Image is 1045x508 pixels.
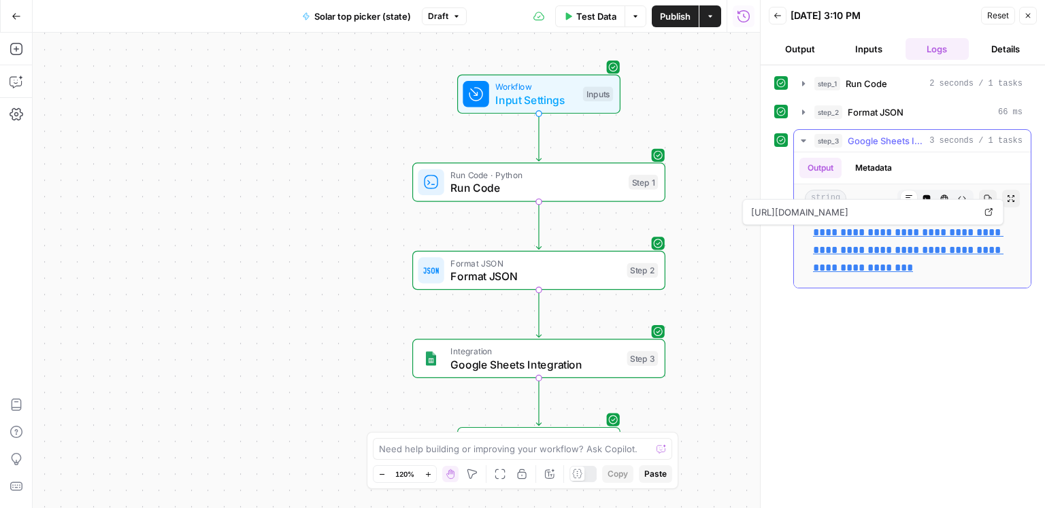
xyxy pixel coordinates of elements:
[450,180,622,196] span: Run Code
[450,169,622,182] span: Run Code · Python
[536,201,541,249] g: Edge from step_1 to step_2
[652,5,699,27] button: Publish
[576,10,616,23] span: Test Data
[314,10,411,23] span: Solar top picker (state)
[602,465,633,483] button: Copy
[769,38,832,60] button: Output
[627,351,659,366] div: Step 3
[794,130,1031,152] button: 3 seconds / 1 tasks
[555,5,625,27] button: Test Data
[294,5,419,27] button: Solar top picker (state)
[987,10,1009,22] span: Reset
[974,38,1038,60] button: Details
[583,87,613,102] div: Inputs
[450,268,620,284] span: Format JSON
[837,38,901,60] button: Inputs
[412,251,665,290] div: Format JSONFormat JSONStep 2
[814,134,842,148] span: step_3
[906,38,969,60] button: Logs
[412,427,665,467] div: Single OutputOutputEnd
[848,105,903,119] span: Format JSON
[450,356,620,373] span: Google Sheets Integration
[848,134,924,148] span: Google Sheets Integration
[423,350,439,367] img: Group%201%201.png
[428,10,448,22] span: Draft
[639,465,672,483] button: Paste
[644,468,667,480] span: Paste
[536,377,541,425] g: Edge from step_3 to end
[794,152,1031,288] div: 3 seconds / 1 tasks
[981,7,1015,24] button: Reset
[412,75,665,114] div: WorkflowInput SettingsInputs
[627,263,659,278] div: Step 2
[799,158,842,178] button: Output
[412,339,665,378] div: IntegrationGoogle Sheets IntegrationStep 3
[794,101,1031,123] button: 66 ms
[660,10,691,23] span: Publish
[814,105,842,119] span: step_2
[412,163,665,202] div: Run Code · PythonRun CodeStep 1
[495,92,576,108] span: Input Settings
[395,469,414,479] span: 120%
[929,135,1023,147] span: 3 seconds / 1 tasks
[450,256,620,269] span: Format JSON
[748,200,977,224] span: [URL][DOMAIN_NAME]
[998,106,1023,118] span: 66 ms
[536,114,541,161] g: Edge from start to step_1
[814,77,840,90] span: step_1
[805,190,846,207] span: string
[629,175,658,190] div: Step 1
[846,77,887,90] span: Run Code
[847,158,900,178] button: Metadata
[422,7,467,25] button: Draft
[536,290,541,337] g: Edge from step_2 to step_3
[794,73,1031,95] button: 2 seconds / 1 tasks
[495,80,576,93] span: Workflow
[929,78,1023,90] span: 2 seconds / 1 tasks
[608,468,628,480] span: Copy
[450,345,620,358] span: Integration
